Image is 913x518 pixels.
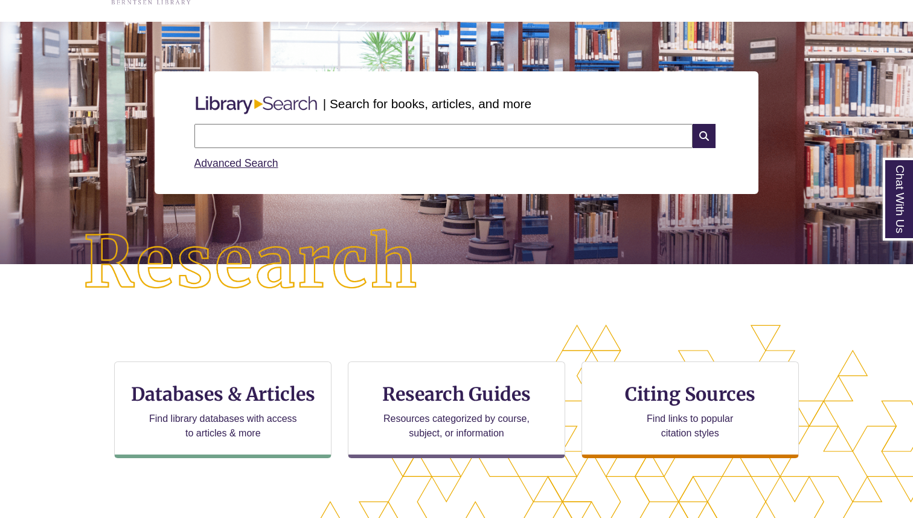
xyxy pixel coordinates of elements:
[617,383,764,406] h3: Citing Sources
[323,94,531,113] p: | Search for books, articles, and more
[190,91,323,119] img: Libary Search
[358,383,555,406] h3: Research Guides
[114,361,332,458] a: Databases & Articles Find library databases with access to articles & more
[693,124,716,148] i: Search
[581,361,799,458] a: Citing Sources Find links to popular citation styles
[348,361,565,458] a: Research Guides Resources categorized by course, subject, or information
[46,192,456,334] img: Research
[144,412,302,441] p: Find library databases with access to articles & more
[124,383,321,406] h3: Databases & Articles
[194,157,278,169] a: Advanced Search
[631,412,749,441] p: Find links to popular citation styles
[378,412,536,441] p: Resources categorized by course, subject, or information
